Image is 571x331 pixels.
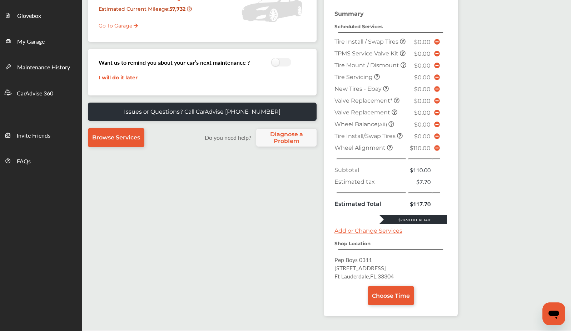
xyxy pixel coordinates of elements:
span: $0.00 [414,62,431,69]
a: Choose Time [368,286,414,305]
strong: Scheduled Services [334,24,383,29]
span: $0.00 [414,50,431,57]
a: I will do it later [99,74,138,81]
span: Invite Friends [17,131,50,140]
span: [STREET_ADDRESS] [334,264,386,272]
span: $0.00 [414,86,431,93]
a: My Garage [0,28,81,54]
strong: Shop Location [334,241,371,246]
td: Subtotal [333,164,408,176]
td: Estimated tax [333,176,408,188]
a: Glovebox [0,2,81,28]
div: Estimated Current Mileage : [93,3,198,21]
span: Tire Mount / Dismount [334,62,401,69]
span: Tire Install/Swap Tires [334,133,397,139]
span: $0.00 [414,74,431,81]
td: $7.70 [408,176,432,188]
span: $0.00 [414,109,431,116]
strong: Summary [334,10,364,17]
span: Wheel Alignment [334,144,387,151]
td: $117.70 [408,198,432,210]
p: Issues or Questions? Call CarAdvise [PHONE_NUMBER] [124,108,280,115]
div: $28.60 Off Retail! [379,217,447,222]
a: Diagnose a Problem [256,129,317,147]
span: Choose Time [372,292,410,299]
td: $110.00 [408,164,432,176]
span: Tire Install / Swap Tires [334,38,400,45]
a: Add or Change Services [334,227,402,234]
label: Do you need help? [201,133,254,142]
span: New Tires - Ebay [334,85,383,92]
span: FAQs [17,157,31,166]
strong: 57,732 [169,6,187,12]
span: My Garage [17,37,45,46]
span: Tire Servicing [334,74,374,80]
span: $0.00 [414,121,431,128]
span: $110.00 [410,145,431,152]
span: $0.00 [414,133,431,140]
span: $0.00 [414,98,431,104]
span: Pep Boys 0311 [334,256,372,264]
span: Valve Replacement* [334,97,394,104]
span: Browse Services [92,134,140,141]
span: Glovebox [17,11,41,21]
small: (All) [378,122,387,127]
a: Go To Garage [93,17,138,31]
a: Browse Services [88,128,144,147]
span: Maintenance History [17,63,70,72]
td: Estimated Total [333,198,408,210]
span: Valve Replacement [334,109,392,116]
h3: Want us to remind you about your car’s next maintenance ? [99,58,250,66]
span: Ft Lauderdale , FL , 33304 [334,272,394,280]
a: Issues or Questions? Call CarAdvise [PHONE_NUMBER] [88,103,317,121]
iframe: Button to launch messaging window [542,302,565,325]
a: Maintenance History [0,54,81,79]
span: $0.00 [414,39,431,45]
span: TPMS Service Valve Kit [334,50,400,57]
span: Wheel Balance [334,121,388,128]
span: CarAdvise 360 [17,89,53,98]
span: Diagnose a Problem [260,131,313,144]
